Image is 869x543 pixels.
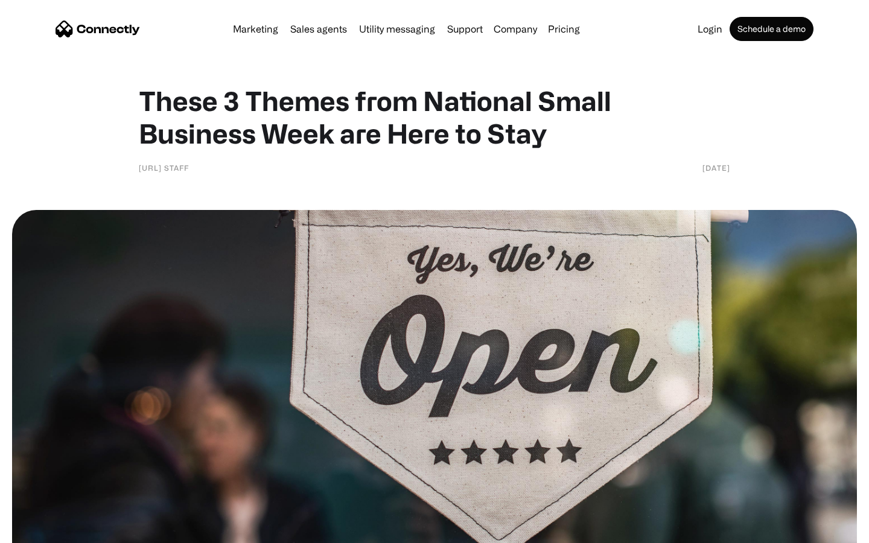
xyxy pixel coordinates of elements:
[139,162,189,174] div: [URL] Staff
[543,24,585,34] a: Pricing
[139,84,730,150] h1: These 3 Themes from National Small Business Week are Here to Stay
[693,24,727,34] a: Login
[702,162,730,174] div: [DATE]
[490,21,541,37] div: Company
[228,24,283,34] a: Marketing
[285,24,352,34] a: Sales agents
[24,522,72,539] ul: Language list
[354,24,440,34] a: Utility messaging
[494,21,537,37] div: Company
[12,522,72,539] aside: Language selected: English
[56,20,140,38] a: home
[442,24,488,34] a: Support
[730,17,813,41] a: Schedule a demo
